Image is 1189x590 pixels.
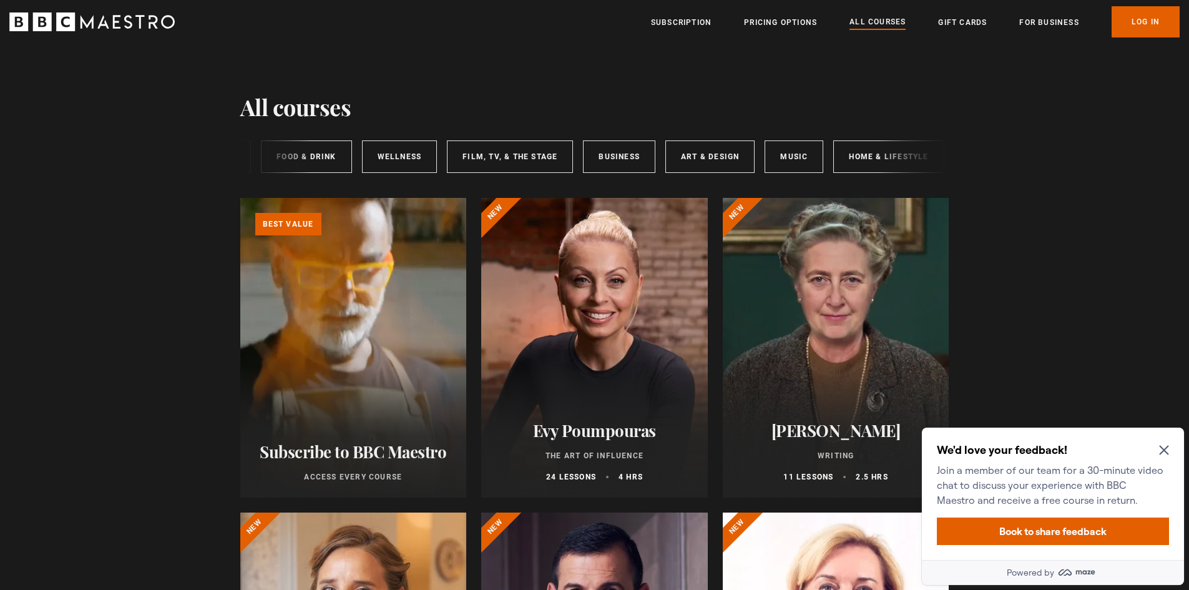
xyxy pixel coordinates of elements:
[5,5,267,162] div: Optional study invitation
[849,16,906,29] a: All Courses
[583,140,655,173] a: Business
[496,421,693,440] h2: Evy Poumpouras
[833,140,944,173] a: Home & Lifestyle
[938,16,987,29] a: Gift Cards
[723,198,949,498] a: [PERSON_NAME] Writing 11 lessons 2.5 hrs New
[765,140,823,173] a: Music
[665,140,755,173] a: Art & Design
[20,40,247,85] p: Join a member of our team for a 30-minute video chat to discuss your experience with BBC Maestro ...
[619,471,643,483] p: 4 hrs
[20,95,252,122] button: Book to share feedback
[1112,6,1180,37] a: Log In
[651,6,1180,37] nav: Primary
[481,198,708,498] a: Evy Poumpouras The Art of Influence 24 lessons 4 hrs New
[783,471,833,483] p: 11 lessons
[362,140,438,173] a: Wellness
[546,471,596,483] p: 24 lessons
[255,213,321,235] p: Best value
[9,12,175,31] svg: BBC Maestro
[856,471,888,483] p: 2.5 hrs
[240,94,351,120] h1: All courses
[1019,16,1079,29] a: For business
[5,137,267,162] a: Powered by maze
[651,16,712,29] a: Subscription
[738,421,934,440] h2: [PERSON_NAME]
[447,140,573,173] a: Film, TV, & The Stage
[242,22,252,32] button: Close Maze Prompt
[744,16,817,29] a: Pricing Options
[738,450,934,461] p: Writing
[496,450,693,461] p: The Art of Influence
[20,20,247,35] h2: We'd love your feedback!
